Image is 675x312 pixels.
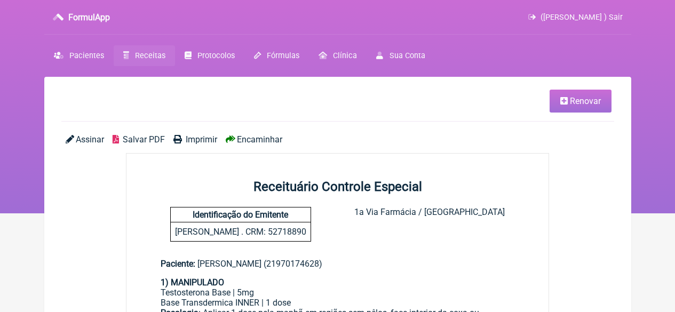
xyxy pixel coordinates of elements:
a: Clínica [309,45,367,66]
span: Renovar [570,96,601,106]
h3: FormulApp [68,12,110,22]
span: Salvar PDF [123,134,165,145]
div: [PERSON_NAME] (21970174628) [161,259,515,269]
span: Receitas [135,51,165,60]
div: Base Transdermica INNER | 1 dose [161,298,515,308]
span: Pacientes [69,51,104,60]
span: Sua Conta [390,51,425,60]
span: ([PERSON_NAME] ) Sair [541,13,623,22]
span: Encaminhar [237,134,282,145]
h4: Identificação do Emitente [171,207,311,222]
a: Salvar PDF [113,134,165,145]
a: Imprimir [173,134,217,145]
a: Sua Conta [367,45,434,66]
a: ([PERSON_NAME] ) Sair [528,13,622,22]
div: 1a Via Farmácia / [GEOGRAPHIC_DATA] [354,207,505,242]
a: Pacientes [44,45,114,66]
span: Assinar [76,134,104,145]
div: Testosterona Base | 5mg [161,287,515,298]
a: Renovar [550,90,612,113]
a: Assinar [66,134,104,145]
a: Protocolos [175,45,244,66]
a: Receitas [114,45,175,66]
strong: 1) MANIPULADO [161,277,224,287]
span: Paciente: [161,259,195,269]
span: Fórmulas [267,51,299,60]
h2: Receituário Controle Especial [126,179,549,194]
p: [PERSON_NAME] . CRM: 52718890 [171,222,311,241]
a: Encaminhar [226,134,282,145]
a: Fórmulas [244,45,309,66]
span: Clínica [333,51,357,60]
span: Imprimir [186,134,217,145]
span: Protocolos [197,51,235,60]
